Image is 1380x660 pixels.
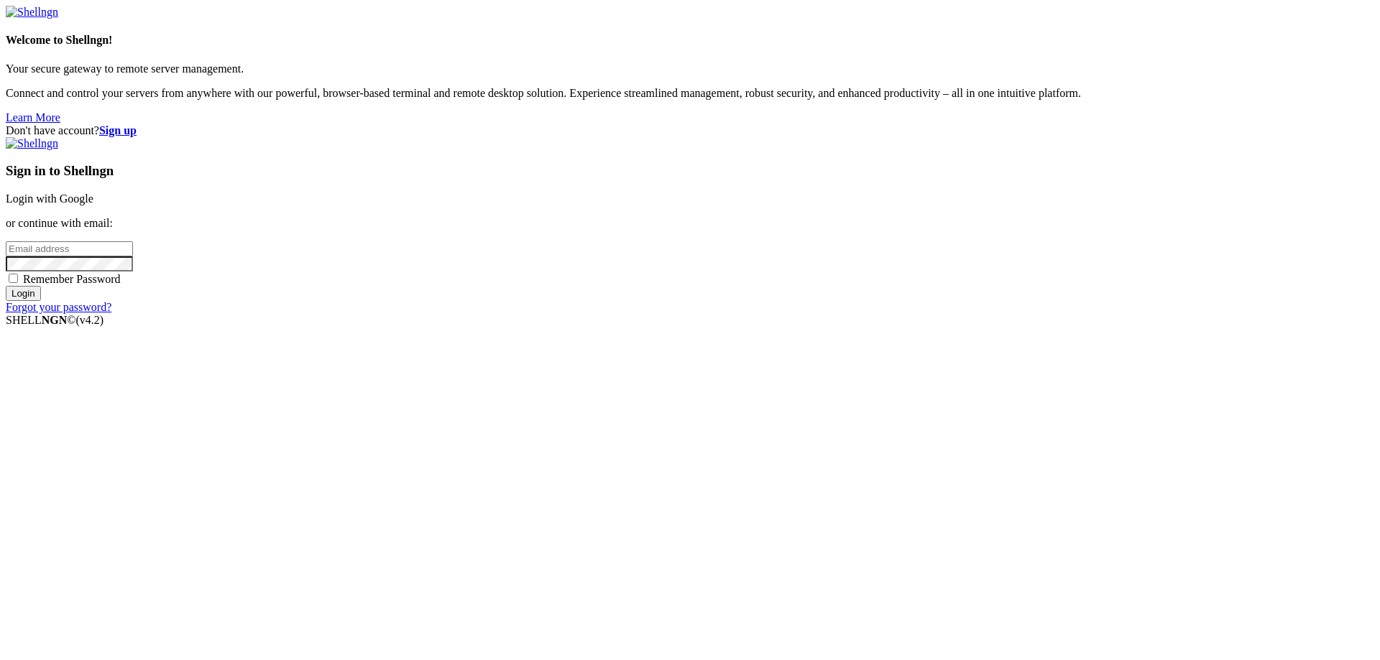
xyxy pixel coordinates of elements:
input: Remember Password [9,274,18,283]
a: Login with Google [6,192,93,205]
a: Forgot your password? [6,301,111,313]
input: Email address [6,241,133,256]
div: Don't have account? [6,124,1374,137]
a: Learn More [6,111,60,124]
a: Sign up [99,124,137,136]
p: Your secure gateway to remote server management. [6,62,1374,75]
b: NGN [42,314,68,326]
p: Connect and control your servers from anywhere with our powerful, browser-based terminal and remo... [6,87,1374,100]
span: 4.2.0 [76,314,104,326]
h4: Welcome to Shellngn! [6,34,1374,47]
input: Login [6,286,41,301]
span: SHELL © [6,314,103,326]
span: Remember Password [23,273,121,285]
h3: Sign in to Shellngn [6,163,1374,179]
p: or continue with email: [6,217,1374,230]
img: Shellngn [6,6,58,19]
img: Shellngn [6,137,58,150]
